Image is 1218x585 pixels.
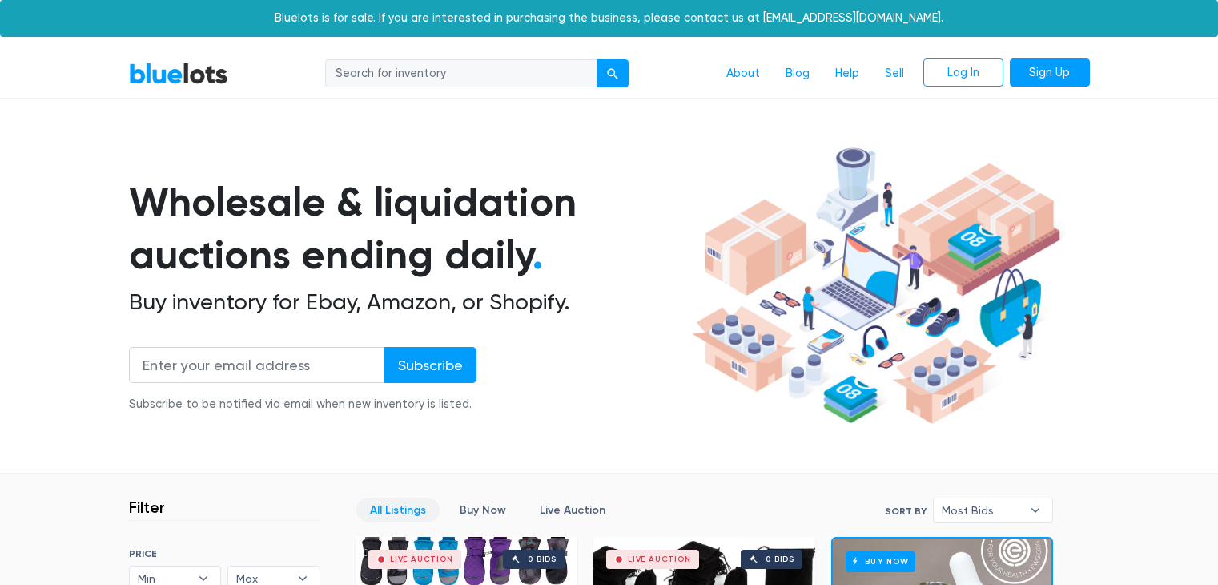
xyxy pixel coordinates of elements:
[533,231,543,279] span: .
[773,58,822,89] a: Blog
[1010,58,1090,87] a: Sign Up
[942,498,1022,522] span: Most Bids
[872,58,917,89] a: Sell
[766,555,794,563] div: 0 bids
[923,58,1003,87] a: Log In
[129,548,320,559] h6: PRICE
[390,555,453,563] div: Live Auction
[325,59,597,88] input: Search for inventory
[1019,498,1052,522] b: ▾
[446,498,520,522] a: Buy Now
[714,58,773,89] a: About
[129,498,165,517] h3: Filter
[528,555,557,563] div: 0 bids
[885,504,927,518] label: Sort By
[129,347,385,383] input: Enter your email address
[384,347,476,383] input: Subscribe
[129,175,686,282] h1: Wholesale & liquidation auctions ending daily
[129,288,686,316] h2: Buy inventory for Ebay, Amazon, or Shopify.
[129,396,476,414] div: Subscribe to be notified via email when new inventory is listed.
[822,58,872,89] a: Help
[846,551,915,571] h6: Buy Now
[628,555,691,563] div: Live Auction
[129,62,228,85] a: BlueLots
[356,498,440,522] a: All Listings
[686,140,1066,432] img: hero-ee84e7d0318cb26816c560f6b4441b76977f77a177738b4e94f68c95b2b83dbb.png
[526,498,619,522] a: Live Auction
